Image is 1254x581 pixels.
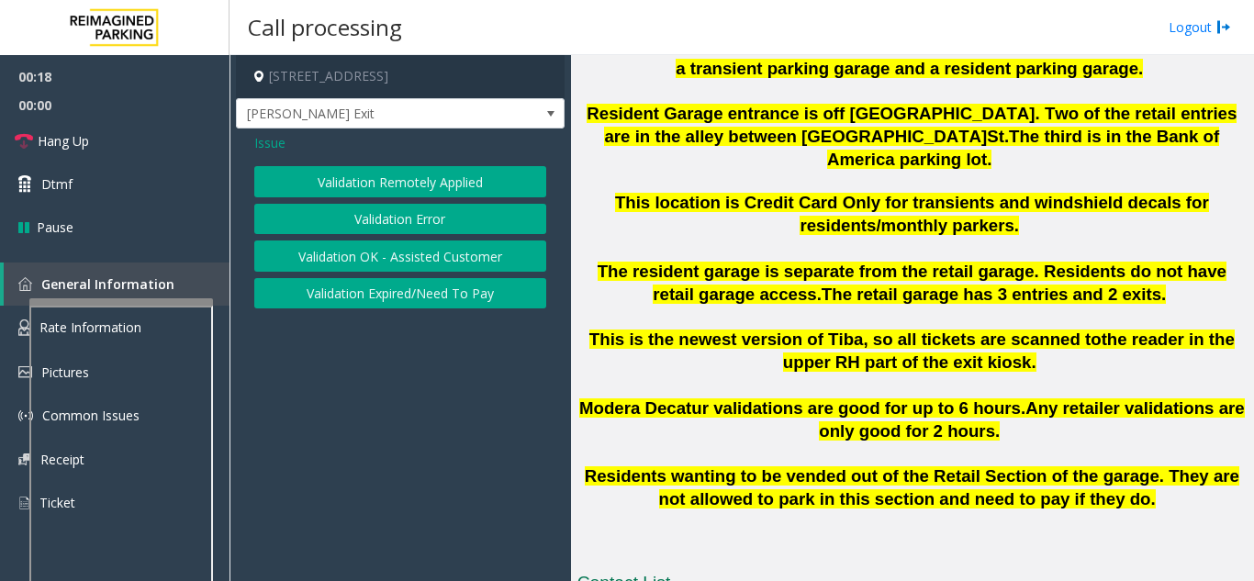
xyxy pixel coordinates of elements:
span: There is a transient parking garage and a resident parking garage. [676,36,1241,78]
a: Logout [1169,17,1231,37]
span: The retail garage has 3 entries and 2 exits. [822,285,1166,304]
span: . [817,285,822,304]
span: Modera Decatur validations are good for up to 6 hours. [579,398,1025,418]
img: 'icon' [18,453,31,465]
span: The resident garage is separate from the retail garage. Residents do not have retail garage access [598,262,1226,304]
span: This is the newest version of Tiba, so all tickets are scanned to [589,330,1102,349]
img: 'icon' [18,408,33,423]
button: Validation Error [254,204,546,235]
h3: Call processing [239,5,411,50]
button: Validation Expired/Need To Pay [254,278,546,309]
button: Validation OK - Assisted Customer [254,240,546,272]
span: St. [987,127,1009,146]
img: 'icon' [18,366,32,378]
span: Issue [254,133,286,152]
span: General Information [41,275,174,293]
span: Any retailer validations are only good for 2 hours. [819,398,1244,441]
span: Dtmf [41,174,73,194]
button: Validation Remotely Applied [254,166,546,197]
span: This location is Credit Card Only for transients and windshield decals for residents/monthly park... [615,193,1209,235]
span: [PERSON_NAME] Exit [237,99,498,128]
span: Pause [37,218,73,237]
span: Resident Garage entrance is off [GEOGRAPHIC_DATA]. Two of the retail entries are in the alley bet... [587,104,1237,146]
img: 'icon' [18,319,30,336]
img: 'icon' [18,277,32,291]
img: logout [1216,17,1231,37]
span: the reader in the upper RH part of the exit kiosk. [783,330,1235,372]
h4: [STREET_ADDRESS] [236,55,565,98]
img: 'icon' [18,495,30,511]
span: Hang Up [38,131,89,151]
span: The third is in the Bank of America parking lot. [827,127,1219,169]
a: General Information [4,263,230,306]
span: Residents wanting to be vended out of the Retail Section of the garage. They are not allowed to p... [585,466,1239,508]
